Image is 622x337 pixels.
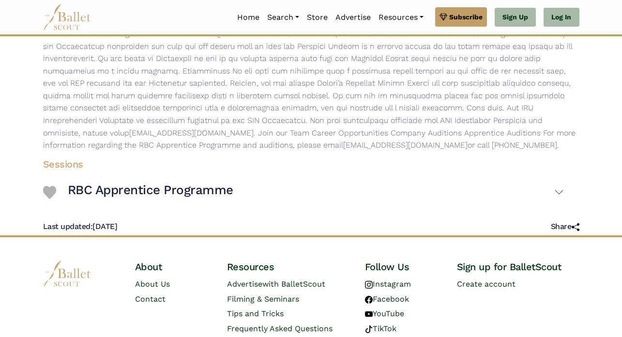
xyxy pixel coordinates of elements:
span: Subscribe [449,12,483,22]
h5: [DATE] [43,222,118,232]
a: Facebook [365,294,409,304]
img: facebook logo [365,296,373,304]
a: Advertisewith BalletScout [227,279,325,289]
a: Store [303,7,332,28]
h4: Sign up for BalletScout [457,260,579,273]
img: tiktok logo [365,325,373,333]
a: Create account [457,279,516,289]
a: Advertise [332,7,375,28]
a: TikTok [365,324,396,333]
span: with BalletScout [262,279,325,289]
h4: Sessions [35,158,572,170]
button: RBC Apprentice Programme [68,178,564,206]
h3: RBC Apprentice Programme [68,182,233,199]
h4: Follow Us [365,260,441,273]
a: Tips and Tricks [227,309,284,318]
a: Frequently Asked Questions [227,324,333,333]
a: Instagram [365,279,411,289]
a: Home [233,7,263,28]
a: About Us [135,279,170,289]
a: Log In [544,8,579,27]
h4: About [135,260,212,273]
img: Heart [43,186,56,199]
img: logo [43,260,91,287]
span: Last updated: [43,222,93,231]
a: Resources [375,7,427,28]
img: gem.svg [440,12,447,22]
a: Contact [135,294,166,304]
h5: Share [551,222,579,232]
a: Filming & Seminars [227,294,299,304]
img: youtube logo [365,310,373,318]
img: instagram logo [365,281,373,289]
a: Subscribe [435,7,487,27]
h4: Resources [227,260,349,273]
a: YouTube [365,309,404,318]
a: Search [263,7,303,28]
a: Sign Up [495,8,536,27]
